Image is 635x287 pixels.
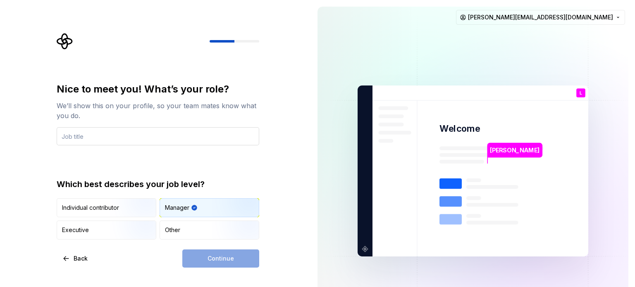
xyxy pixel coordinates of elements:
[439,123,480,135] p: Welcome
[468,13,613,21] span: [PERSON_NAME][EMAIL_ADDRESS][DOMAIN_NAME]
[165,226,180,234] div: Other
[57,249,95,268] button: Back
[57,101,259,121] div: We’ll show this on your profile, so your team mates know what you do.
[490,146,540,155] p: [PERSON_NAME]
[62,204,119,212] div: Individual contributor
[57,178,259,190] div: Which best describes your job level?
[57,127,259,145] input: Job title
[57,33,73,50] svg: Supernova Logo
[57,83,259,96] div: Nice to meet you! What’s your role?
[74,254,88,263] span: Back
[62,226,89,234] div: Executive
[580,91,582,95] p: L
[456,10,625,25] button: [PERSON_NAME][EMAIL_ADDRESS][DOMAIN_NAME]
[165,204,189,212] div: Manager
